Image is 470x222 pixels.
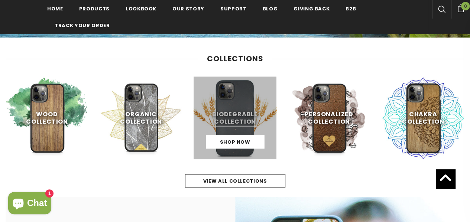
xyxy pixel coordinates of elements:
span: view all collections [203,177,267,185]
span: Shop Now [220,138,250,146]
span: Products [79,5,110,12]
a: 0 [451,3,470,12]
a: view all collections [185,174,285,187]
a: Shop Now [206,135,264,148]
span: B2B [346,5,356,12]
inbox-online-store-chat: Shopify online store chat [6,192,54,216]
span: Track your order [55,22,110,29]
span: support [220,5,247,12]
span: Blog [262,5,278,12]
span: Lookbook [126,5,156,12]
a: Track your order [55,17,110,33]
span: Collections [207,53,263,64]
span: 0 [461,2,470,10]
span: Giving back [294,5,330,12]
span: Our Story [172,5,204,12]
span: Home [47,5,63,12]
